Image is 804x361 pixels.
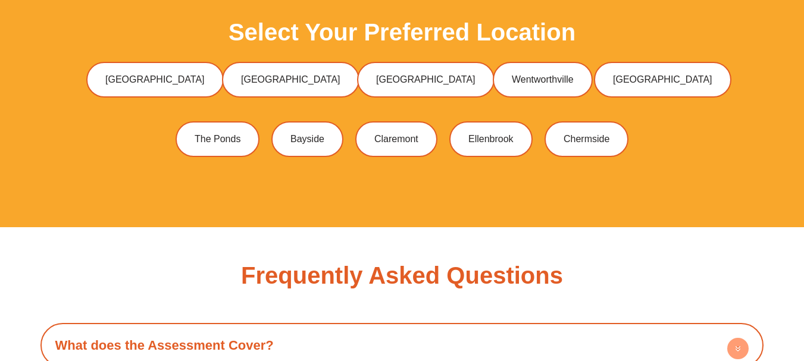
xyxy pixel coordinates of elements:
[241,263,563,287] h3: Frequently Asked Questions
[290,134,324,144] span: Bayside
[241,75,340,84] span: [GEOGRAPHIC_DATA]
[86,62,224,98] a: [GEOGRAPHIC_DATA]
[374,134,418,144] span: Claremont
[613,75,712,84] span: [GEOGRAPHIC_DATA]
[222,62,359,98] a: [GEOGRAPHIC_DATA]
[271,121,343,157] a: Bayside
[545,121,628,157] a: Chermside
[195,134,240,144] span: The Ponds
[229,20,575,44] h3: Select Your Preferred Location
[357,62,495,98] a: [GEOGRAPHIC_DATA]
[176,121,259,157] a: The Ponds
[594,62,731,98] a: [GEOGRAPHIC_DATA]
[468,134,514,144] span: Ellenbrook
[355,121,437,157] a: Claremont
[606,227,804,361] iframe: Chat Widget
[55,338,274,353] a: What does the Assessment Cover?
[512,75,574,84] span: Wentworthville
[493,62,593,98] a: Wentworthville
[564,134,609,144] span: Chermside
[376,75,475,84] span: [GEOGRAPHIC_DATA]
[449,121,533,157] a: Ellenbrook
[105,75,205,84] span: [GEOGRAPHIC_DATA]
